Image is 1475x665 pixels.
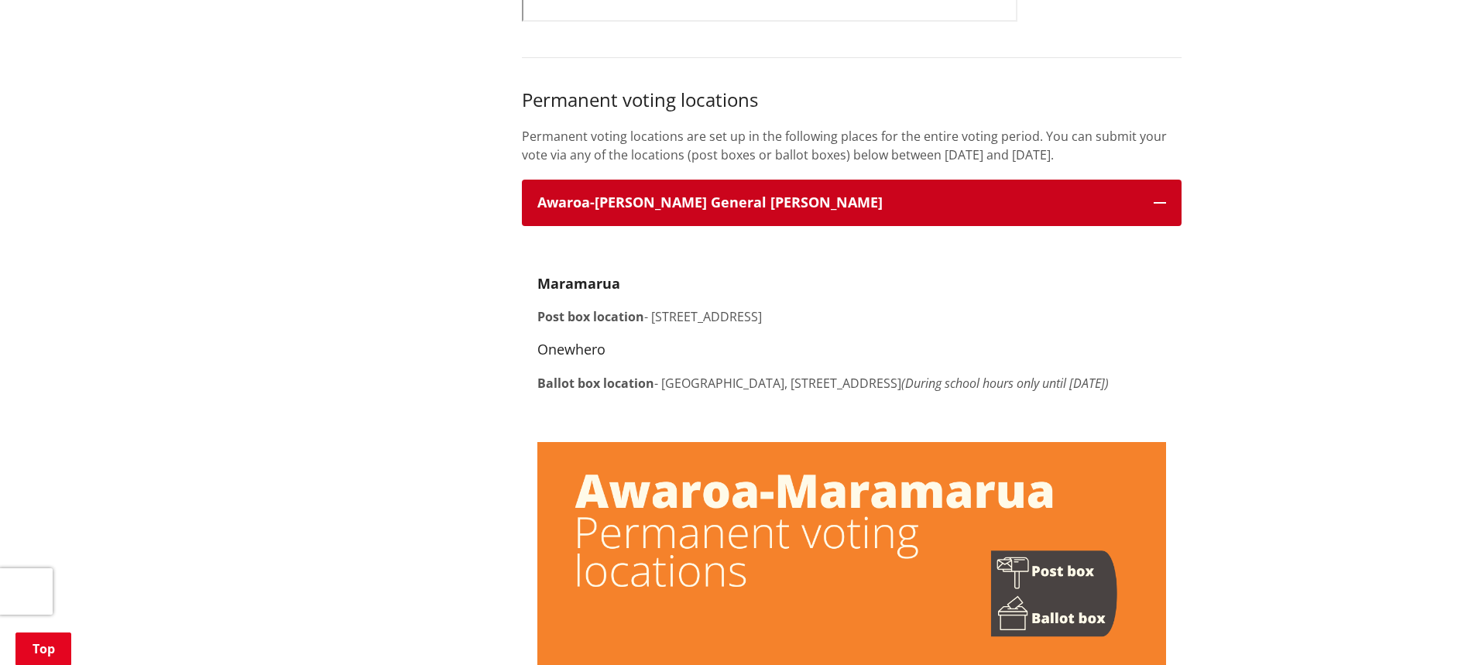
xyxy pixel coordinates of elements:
[537,307,1166,326] p: - [STREET_ADDRESS]
[901,375,1109,392] em: (During school hours only until [DATE])
[537,374,1166,392] p: - [GEOGRAPHIC_DATA], [STREET_ADDRESS]
[522,180,1182,226] button: Awaroa-[PERSON_NAME] General [PERSON_NAME]
[537,195,1138,211] h3: Awaroa-[PERSON_NAME] General [PERSON_NAME]
[522,127,1182,164] p: Permanent voting locations are set up in the following places for the entire voting period. You c...
[522,89,1182,111] h3: Permanent voting locations
[537,375,654,392] strong: Ballot box location
[537,308,644,325] strong: Post box location
[537,341,1166,358] h4: Onewhero
[15,632,71,665] a: Top
[1404,600,1460,656] iframe: Messenger Launcher
[537,274,620,293] strong: Maramarua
